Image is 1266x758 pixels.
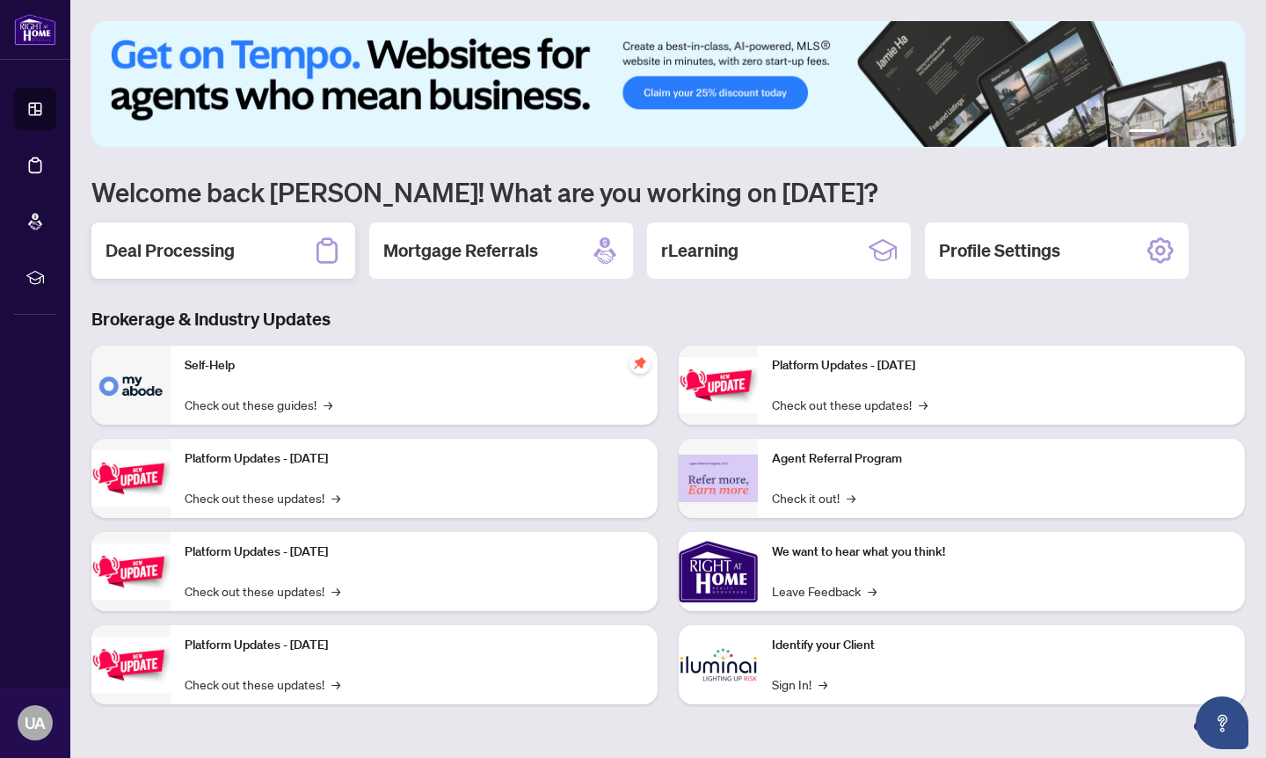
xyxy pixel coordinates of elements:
button: Open asap [1196,696,1248,749]
a: Check out these updates!→ [185,488,340,507]
a: Check out these updates!→ [772,395,928,414]
img: Platform Updates - June 23, 2025 [679,357,758,412]
img: Self-Help [91,346,171,425]
p: Platform Updates - [DATE] [185,449,644,469]
a: Leave Feedback→ [772,581,877,601]
span: → [819,674,827,694]
button: 3 [1178,129,1185,136]
p: Platform Updates - [DATE] [772,356,1231,375]
button: 4 [1192,129,1199,136]
span: → [331,488,340,507]
span: → [331,674,340,694]
span: pushpin [629,353,651,374]
p: Identify your Client [772,636,1231,655]
p: Platform Updates - [DATE] [185,543,644,562]
p: Platform Updates - [DATE] [185,636,644,655]
p: Agent Referral Program [772,449,1231,469]
img: Identify your Client [679,625,758,704]
img: Agent Referral Program [679,455,758,503]
a: Check out these updates!→ [185,674,340,694]
button: 1 [1129,129,1157,136]
a: Check out these updates!→ [185,581,340,601]
img: Platform Updates - July 21, 2025 [91,543,171,599]
h2: Mortgage Referrals [383,238,538,263]
h1: Welcome back [PERSON_NAME]! What are you working on [DATE]? [91,175,1245,208]
img: We want to hear what you think! [679,532,758,611]
a: Sign In!→ [772,674,827,694]
p: Self-Help [185,356,644,375]
p: We want to hear what you think! [772,543,1231,562]
h3: Brokerage & Industry Updates [91,307,1245,332]
button: 2 [1164,129,1171,136]
span: → [919,395,928,414]
span: → [868,581,877,601]
h2: Deal Processing [105,238,235,263]
a: Check out these guides!→ [185,395,332,414]
button: 5 [1206,129,1213,136]
img: Platform Updates - September 16, 2025 [91,450,171,506]
img: logo [14,13,56,46]
span: UA [25,711,46,735]
img: Slide 0 [91,21,1245,147]
a: Check it out!→ [772,488,855,507]
h2: Profile Settings [939,238,1060,263]
img: Platform Updates - July 8, 2025 [91,637,171,692]
button: 6 [1220,129,1227,136]
span: → [324,395,332,414]
h2: rLearning [661,238,738,263]
span: → [331,581,340,601]
span: → [847,488,855,507]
